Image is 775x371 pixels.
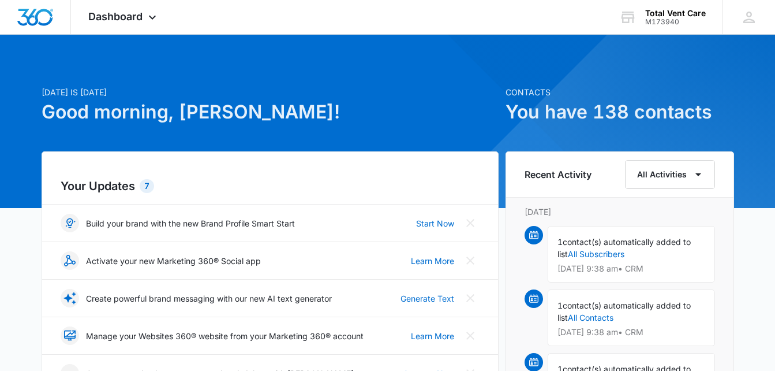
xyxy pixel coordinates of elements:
[86,330,364,342] p: Manage your Websites 360® website from your Marketing 360® account
[557,265,705,273] p: [DATE] 9:38 am • CRM
[568,249,624,259] a: All Subscribers
[61,177,480,195] h2: Your Updates
[625,160,715,189] button: All Activities
[88,10,143,23] span: Dashboard
[557,237,691,259] span: contact(s) automatically added to list
[411,330,454,342] a: Learn More
[461,251,480,270] button: Close
[416,217,454,229] a: Start Now
[461,289,480,307] button: Close
[42,86,499,98] p: [DATE] is [DATE]
[557,328,705,336] p: [DATE] 9:38 am • CRM
[645,9,706,18] div: account name
[557,300,691,322] span: contact(s) automatically added to list
[461,327,480,345] button: Close
[557,300,563,310] span: 1
[140,179,154,193] div: 7
[86,255,261,267] p: Activate your new Marketing 360® Social app
[42,98,499,126] h1: Good morning, [PERSON_NAME]!
[645,18,706,26] div: account id
[411,255,454,267] a: Learn More
[461,214,480,232] button: Close
[525,206,715,218] p: [DATE]
[525,168,591,181] h6: Recent Activity
[86,217,295,229] p: Build your brand with the new Brand Profile Smart Start
[506,86,734,98] p: Contacts
[568,313,613,322] a: All Contacts
[557,237,563,247] span: 1
[400,292,454,305] a: Generate Text
[506,98,734,126] h1: You have 138 contacts
[86,292,332,305] p: Create powerful brand messaging with our new AI text generator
